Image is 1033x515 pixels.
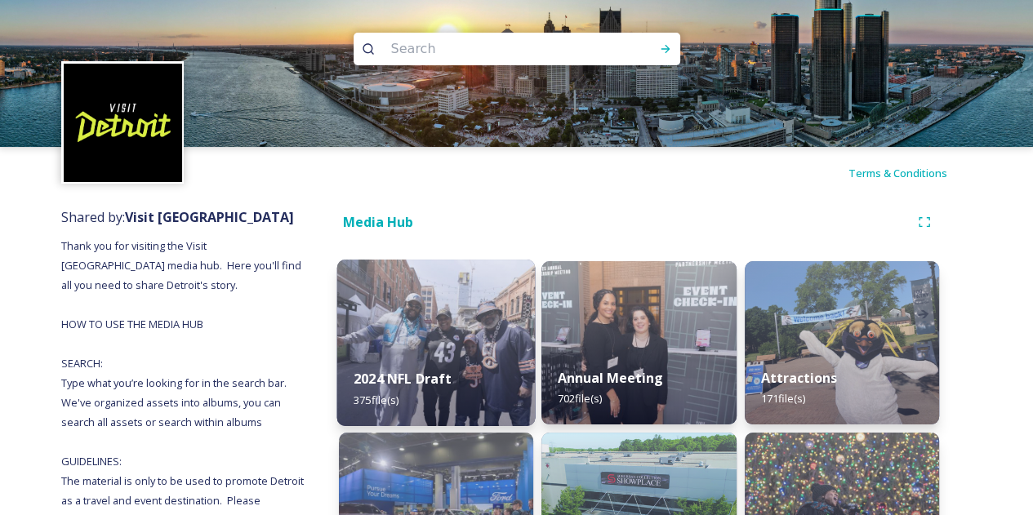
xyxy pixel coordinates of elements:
span: Terms & Conditions [848,166,947,180]
a: Terms & Conditions [848,163,972,183]
strong: Attractions [761,369,837,387]
img: 1cf80b3c-b923-464a-9465-a021a0fe5627.jpg [337,260,536,426]
strong: 2024 NFL Draft [354,370,452,388]
span: Shared by: [61,208,294,226]
img: b41b5269-79c1-44fe-8f0b-cab865b206ff.jpg [745,261,939,424]
span: 171 file(s) [761,391,805,406]
strong: Visit [GEOGRAPHIC_DATA] [125,208,294,226]
input: Search [383,31,607,67]
strong: Annual Meeting [558,369,663,387]
img: VISIT%20DETROIT%20LOGO%20-%20BLACK%20BACKGROUND.png [64,64,182,182]
strong: Media Hub [343,213,413,231]
span: 702 file(s) [558,391,602,406]
img: 8c0cc7c4-d0ac-4b2f-930c-c1f64b82d302.jpg [541,261,736,424]
span: 375 file(s) [354,392,399,406]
